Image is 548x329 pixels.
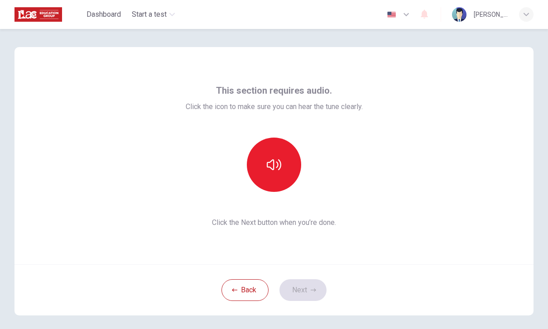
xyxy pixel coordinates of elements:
span: Dashboard [87,9,121,20]
span: This section requires audio. [216,83,332,98]
img: ILAC logo [14,5,62,24]
img: Profile picture [452,7,466,22]
span: Click the icon to make sure you can hear the tune clearly. [186,101,363,112]
button: Dashboard [83,6,125,23]
button: Start a test [128,6,178,23]
a: ILAC logo [14,5,83,24]
span: Click the Next button when you’re done. [186,217,363,228]
button: Back [221,279,269,301]
div: [PERSON_NAME] [474,9,508,20]
img: en [386,11,397,18]
span: Start a test [132,9,167,20]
